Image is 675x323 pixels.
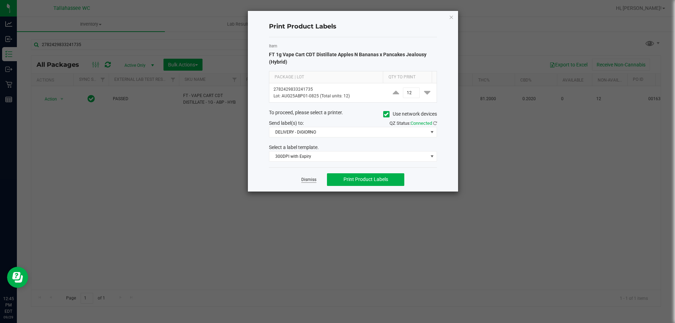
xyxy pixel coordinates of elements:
span: Print Product Labels [343,176,388,182]
h4: Print Product Labels [269,22,437,31]
th: Package | Lot [269,71,383,83]
label: Use network devices [383,110,437,118]
a: Dismiss [301,177,316,183]
span: Send label(s) to: [269,120,304,126]
p: Lot: AUG25ABP01-0825 (Total units: 12) [274,93,382,99]
div: To proceed, please select a printer. [264,109,442,119]
p: 2782429833241735 [274,86,382,93]
span: DELIVERY - DiGIORNO [269,127,428,137]
div: Select a label template. [264,144,442,151]
span: Connected [411,121,432,126]
th: Qty to Print [383,71,432,83]
button: Print Product Labels [327,173,404,186]
label: Item [269,43,437,49]
span: 300DPI with Expiry [269,151,428,161]
span: FT 1g Vape Cart CDT Distillate Apples N Bananas x Pancakes Jealousy (Hybrid) [269,52,426,65]
iframe: Resource center [7,267,28,288]
span: QZ Status: [390,121,437,126]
